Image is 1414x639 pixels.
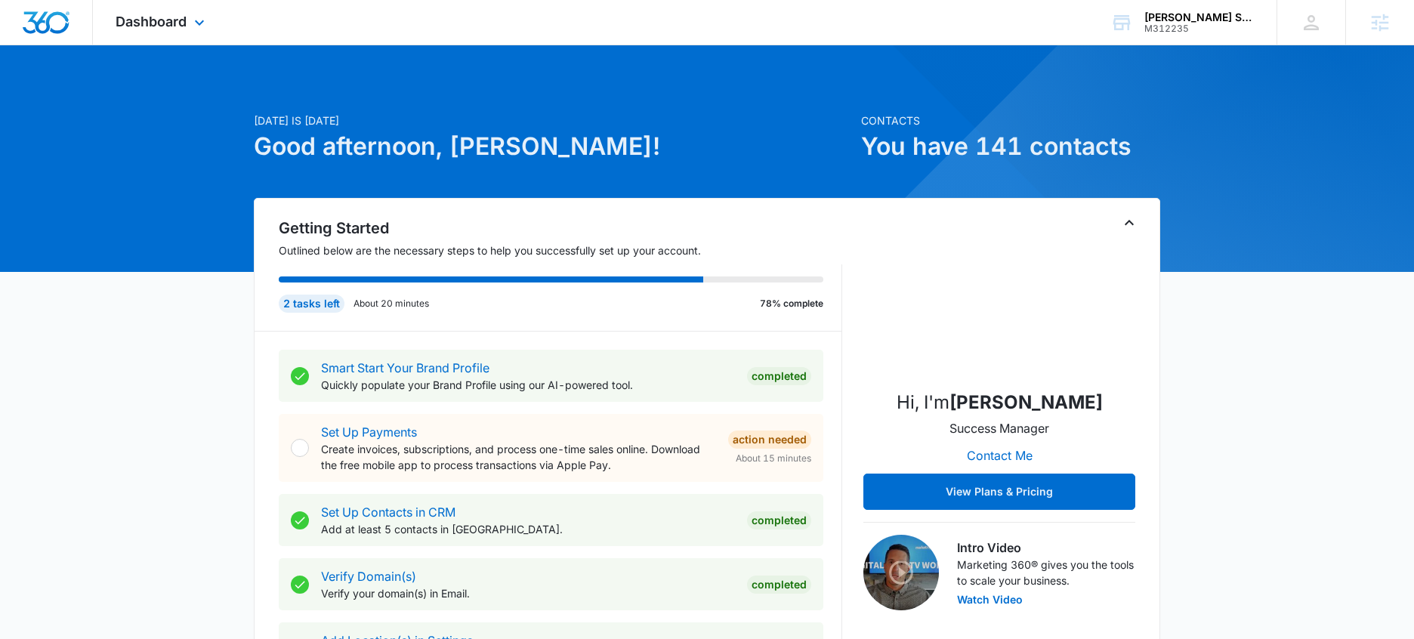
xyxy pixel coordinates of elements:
span: About 15 minutes [736,452,811,465]
button: Toggle Collapse [1120,214,1138,232]
img: Karissa Harris [924,226,1075,377]
h1: You have 141 contacts [861,128,1160,165]
button: Contact Me [952,437,1048,474]
div: Action Needed [728,431,811,449]
p: [DATE] is [DATE] [254,113,852,128]
p: Marketing 360® gives you the tools to scale your business. [957,557,1135,588]
img: Intro Video [863,535,939,610]
p: Add at least 5 contacts in [GEOGRAPHIC_DATA]. [321,521,735,537]
p: About 20 minutes [353,297,429,310]
a: Set Up Contacts in CRM [321,505,455,520]
div: account id [1144,23,1255,34]
div: Completed [747,576,811,594]
button: Watch Video [957,594,1023,605]
div: Completed [747,367,811,385]
a: Verify Domain(s) [321,569,416,584]
strong: [PERSON_NAME] [949,391,1103,413]
p: Outlined below are the necessary steps to help you successfully set up your account. [279,242,842,258]
a: Set Up Payments [321,424,417,440]
button: View Plans & Pricing [863,474,1135,510]
p: Success Manager [949,419,1049,437]
span: Dashboard [116,14,187,29]
p: Verify your domain(s) in Email. [321,585,735,601]
h1: Good afternoon, [PERSON_NAME]! [254,128,852,165]
p: Quickly populate your Brand Profile using our AI-powered tool. [321,377,735,393]
div: Completed [747,511,811,529]
p: Contacts [861,113,1160,128]
p: Hi, I'm [897,389,1103,416]
a: Smart Start Your Brand Profile [321,360,489,375]
h3: Intro Video [957,539,1135,557]
div: account name [1144,11,1255,23]
div: 2 tasks left [279,295,344,313]
h2: Getting Started [279,217,842,239]
p: 78% complete [760,297,823,310]
p: Create invoices, subscriptions, and process one-time sales online. Download the free mobile app t... [321,441,716,473]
